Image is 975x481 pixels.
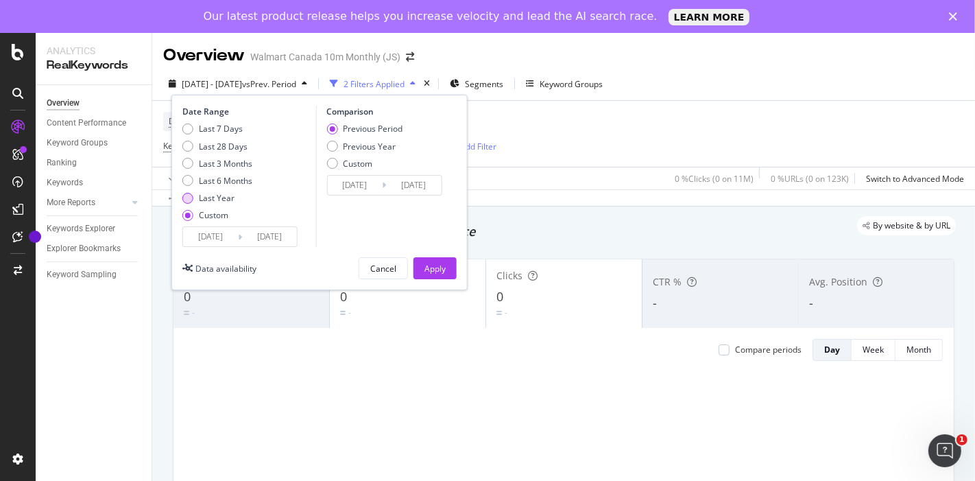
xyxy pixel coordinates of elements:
button: Segments [444,73,509,95]
input: Start Date [183,227,238,246]
div: Last Year [182,192,252,204]
span: Segments [465,78,503,90]
a: Keywords [47,176,142,190]
a: Overview [47,96,142,110]
div: Content Performance [47,116,126,130]
div: Keyword Sampling [47,268,117,282]
button: [DATE] - [DATE]vsPrev. Period [163,73,313,95]
div: Apply [424,263,446,274]
span: Device [169,115,195,127]
span: [DATE] - [DATE] [182,78,242,90]
div: Compare periods [735,344,802,355]
div: Keywords Explorer [47,222,115,236]
div: Last 28 Days [182,141,252,152]
div: Last 3 Months [199,158,252,169]
div: Last 6 Months [182,175,252,187]
div: - [505,307,507,318]
div: Custom [199,209,228,221]
a: Keywords Explorer [47,222,142,236]
span: 0 [340,288,347,305]
a: Content Performance [47,116,142,130]
div: Overview [163,44,245,67]
span: 0 [184,288,191,305]
span: By website & by URL [873,222,950,230]
span: vs Prev. Period [242,78,296,90]
img: Equal [184,311,189,315]
div: Keyword Groups [540,78,603,90]
div: Keyword Groups [47,136,108,150]
div: Previous Year [343,141,396,152]
span: - [653,294,657,311]
div: Keywords [47,176,83,190]
div: Custom [343,158,372,169]
button: Apply [163,167,203,189]
div: Data availability [195,263,256,274]
div: More Reports [47,196,95,210]
div: Previous Period [326,123,402,134]
div: Add Filter [460,141,496,152]
img: Equal [496,311,502,315]
a: Keyword Sampling [47,268,142,282]
div: Custom [182,209,252,221]
img: Equal [340,311,346,315]
button: Month [895,339,943,361]
div: - [192,307,195,318]
button: Week [852,339,895,361]
button: Keyword Groups [520,73,608,95]
div: Date Range [182,106,313,117]
div: Last Year [199,192,234,204]
iframe: Intercom live chat [928,434,961,467]
button: Cancel [359,257,408,279]
div: Last 28 Days [199,141,248,152]
div: 2 Filters Applied [344,78,405,90]
button: Switch to Advanced Mode [860,167,964,189]
div: RealKeywords [47,58,141,73]
div: Comparison [326,106,446,117]
span: Clicks [496,269,522,282]
div: Analytics [47,44,141,58]
div: Ranking [47,156,77,170]
div: Custom [326,158,402,169]
button: Add Filter [442,138,496,154]
a: More Reports [47,196,128,210]
div: - [348,307,351,318]
div: Previous Period [343,123,402,134]
div: Week [863,344,884,355]
div: legacy label [857,216,956,235]
div: Last 7 Days [182,123,252,134]
span: 0 [496,288,503,305]
div: Last 7 Days [199,123,243,134]
div: times [421,77,433,91]
div: Last 6 Months [199,175,252,187]
span: 1 [956,434,967,445]
span: - [809,294,813,311]
a: Explorer Bookmarks [47,242,142,256]
span: Avg. Position [809,275,867,288]
input: Start Date [327,176,382,195]
div: Overview [47,96,80,110]
div: Close [949,12,963,21]
div: Explorer Bookmarks [47,242,121,256]
button: 2 Filters Applied [324,73,421,95]
div: Last 3 Months [182,158,252,169]
button: Day [812,339,852,361]
div: Our latest product release helps you increase velocity and lead the AI search race. [204,10,658,23]
a: Keyword Groups [47,136,142,150]
a: LEARN MORE [669,9,750,25]
div: 0 % Clicks ( 0 on 11M ) [675,173,754,185]
div: Day [824,344,840,355]
div: Month [906,344,931,355]
div: 0 % URLs ( 0 on 123K ) [771,173,849,185]
div: Walmart Canada 10m Monthly (JS) [250,50,400,64]
div: arrow-right-arrow-left [406,52,414,62]
span: CTR % [653,275,682,288]
button: Apply [413,257,457,279]
div: Previous Year [326,141,402,152]
div: Switch to Advanced Mode [866,173,964,185]
input: End Date [386,176,441,195]
a: Ranking [47,156,142,170]
div: Cancel [370,263,396,274]
input: End Date [242,227,297,246]
div: Tooltip anchor [29,231,41,243]
span: Keyword [163,140,196,152]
